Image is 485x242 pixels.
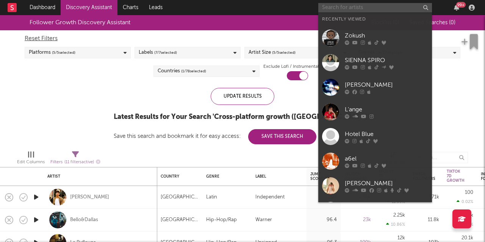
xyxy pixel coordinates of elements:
[211,88,274,105] div: Update Results
[161,193,199,202] div: [GEOGRAPHIC_DATA]
[52,48,75,57] span: ( 5 / 5 selected)
[393,213,405,218] div: 2.25k
[30,18,130,27] div: Follower Growth Discovery Assistant
[114,112,371,122] div: Latest Results for Your Search ' Cross-platform growth ([GEOGRAPHIC_DATA]) '
[462,236,473,240] div: 20.1k
[318,173,432,198] a: [PERSON_NAME]
[17,148,45,170] div: Edit Columns
[248,129,316,144] button: Save This Search
[318,198,432,223] a: [PERSON_NAME]
[158,67,206,76] div: Countries
[64,160,94,164] span: ( 11 filters active)
[161,174,195,179] div: Country
[310,215,337,225] div: 96.4
[457,199,473,204] div: 0.02 %
[17,158,45,167] div: Edit Columns
[50,148,100,170] div: Filters(11 filters active)
[345,154,428,163] div: a6el
[255,174,299,179] div: Label
[386,222,405,227] div: 10.86 %
[345,105,428,114] div: L'ange
[345,179,428,188] div: [PERSON_NAME]
[345,80,428,89] div: [PERSON_NAME]
[449,20,455,25] span: ( 0 )
[139,48,177,57] div: Labels
[181,67,206,76] span: ( 1 / 78 selected)
[50,158,100,167] div: Filters
[70,217,98,223] a: Bello&Dallas
[249,48,296,57] div: Artist Size
[318,75,432,100] a: [PERSON_NAME]
[206,193,217,202] div: Latin
[114,133,316,139] div: Save this search and bookmark it for easy access:
[447,169,465,183] div: Tiktok 7D Growth
[206,215,237,225] div: Hip-Hop/Rap
[47,174,150,179] div: Artist
[263,62,332,71] label: Exclude Lofi / Instrumental Artists
[206,174,244,179] div: Genre
[29,48,75,57] div: Platforms
[154,48,177,57] span: ( 7 / 7 selected)
[255,193,285,202] div: Independent
[310,172,329,181] div: Jump Score
[318,149,432,173] a: a6el
[318,26,432,50] a: Zokush
[413,215,439,225] div: 11.8k
[318,3,432,12] input: Search for artists
[318,100,432,124] a: L'ange
[411,152,468,163] input: Search...
[318,124,432,149] a: Hotel Blue
[161,215,199,225] div: [GEOGRAPHIC_DATA]
[344,215,371,225] div: 23k
[410,20,455,25] span: Saved Searches
[322,15,428,24] div: Recently Viewed
[318,50,432,75] a: SIENNA SPIRO
[345,130,428,139] div: Hotel Blue
[456,2,466,8] div: 99 +
[465,190,473,195] div: 100
[272,48,296,57] span: ( 5 / 5 selected)
[255,215,272,225] div: Warner
[454,5,459,11] button: 99+
[345,31,428,40] div: Zokush
[345,56,428,65] div: SIENNA SPIRO
[70,194,109,201] a: [PERSON_NAME]
[310,193,337,202] div: 97
[25,34,460,43] div: Reset Filters
[397,236,405,240] div: 12k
